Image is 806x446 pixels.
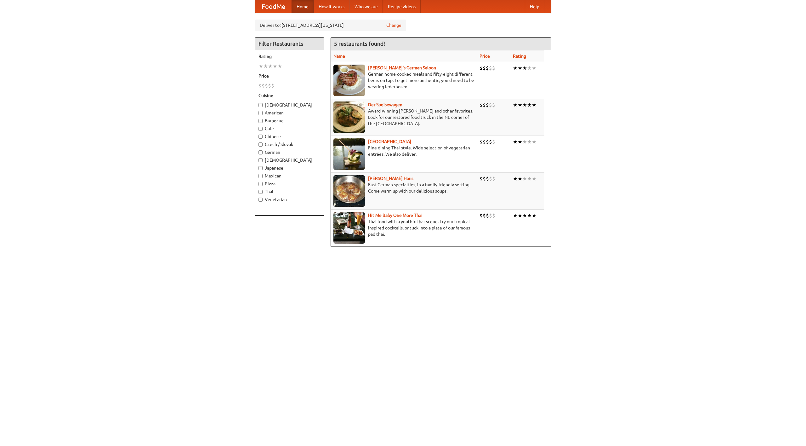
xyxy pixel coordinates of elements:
label: Czech / Slovak [258,141,321,148]
li: $ [489,138,492,145]
a: Hit Me Baby One More Thai [368,213,423,218]
li: $ [480,212,483,219]
input: Mexican [258,174,263,178]
img: kohlhaus.jpg [333,175,365,207]
a: Der Speisewagen [368,102,402,107]
li: ★ [518,101,522,108]
div: Deliver to: [STREET_ADDRESS][US_STATE] [255,20,406,31]
h5: Rating [258,53,321,60]
input: Thai [258,190,263,194]
li: $ [486,65,489,72]
input: Japanese [258,166,263,170]
li: $ [489,212,492,219]
input: Cafe [258,127,263,131]
li: $ [492,101,495,108]
label: Barbecue [258,118,321,124]
h4: Filter Restaurants [255,38,324,50]
li: $ [492,212,495,219]
a: Recipe videos [383,0,421,13]
li: $ [492,175,495,182]
li: ★ [258,63,263,70]
img: satay.jpg [333,138,365,170]
li: $ [483,175,486,182]
li: ★ [522,212,527,219]
p: German home-cooked meals and fifty-eight different beers on tap. To get more authentic, you'd nee... [333,71,474,90]
li: $ [486,101,489,108]
li: ★ [527,175,532,182]
li: $ [258,82,262,89]
li: $ [492,65,495,72]
label: American [258,110,321,116]
label: Chinese [258,133,321,140]
li: $ [268,82,271,89]
ng-pluralize: 5 restaurants found! [334,41,385,47]
li: ★ [532,212,536,219]
a: Who we are [349,0,383,13]
li: ★ [263,63,268,70]
li: $ [480,138,483,145]
p: Award-winning [PERSON_NAME] and other favorites. Look for our restored food truck in the NE corne... [333,108,474,127]
li: $ [480,101,483,108]
li: ★ [527,65,532,72]
input: Czech / Slovak [258,142,263,147]
p: East German specialties, in a family-friendly setting. Come warm up with our delicious soups. [333,182,474,194]
li: $ [489,65,492,72]
input: German [258,150,263,154]
img: babythai.jpg [333,212,365,244]
a: Name [333,54,345,59]
h5: Price [258,73,321,79]
a: Home [292,0,314,13]
li: ★ [522,138,527,145]
label: [DEMOGRAPHIC_DATA] [258,102,321,108]
input: Chinese [258,135,263,139]
label: Japanese [258,165,321,171]
a: Rating [513,54,526,59]
p: Thai food with a youthful bar scene. Try our tropical inspired cocktails, or tuck into a plate of... [333,218,474,237]
li: $ [480,65,483,72]
li: $ [265,82,268,89]
input: Pizza [258,182,263,186]
li: ★ [513,212,518,219]
a: How it works [314,0,349,13]
li: ★ [527,138,532,145]
input: [DEMOGRAPHIC_DATA] [258,103,263,107]
li: ★ [532,175,536,182]
li: ★ [522,65,527,72]
li: $ [271,82,274,89]
a: FoodMe [255,0,292,13]
input: American [258,111,263,115]
li: ★ [527,212,532,219]
input: Barbecue [258,119,263,123]
li: ★ [532,65,536,72]
li: $ [480,175,483,182]
li: $ [489,175,492,182]
li: ★ [527,101,532,108]
li: ★ [518,175,522,182]
li: ★ [513,65,518,72]
a: [PERSON_NAME] Haus [368,176,413,181]
li: ★ [518,138,522,145]
img: speisewagen.jpg [333,101,365,133]
li: ★ [532,138,536,145]
label: Vegetarian [258,196,321,203]
label: Mexican [258,173,321,179]
label: Thai [258,188,321,195]
a: [GEOGRAPHIC_DATA] [368,139,411,144]
li: $ [489,101,492,108]
label: German [258,149,321,155]
label: Pizza [258,181,321,187]
label: [DEMOGRAPHIC_DATA] [258,157,321,163]
li: ★ [268,63,273,70]
li: $ [483,138,486,145]
li: ★ [513,138,518,145]
li: ★ [518,212,522,219]
li: $ [486,175,489,182]
li: $ [486,138,489,145]
label: Cafe [258,125,321,132]
li: $ [483,65,486,72]
p: Fine dining Thai-style. Wide selection of vegetarian entrées. We also deliver. [333,145,474,157]
li: ★ [532,101,536,108]
input: [DEMOGRAPHIC_DATA] [258,158,263,162]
